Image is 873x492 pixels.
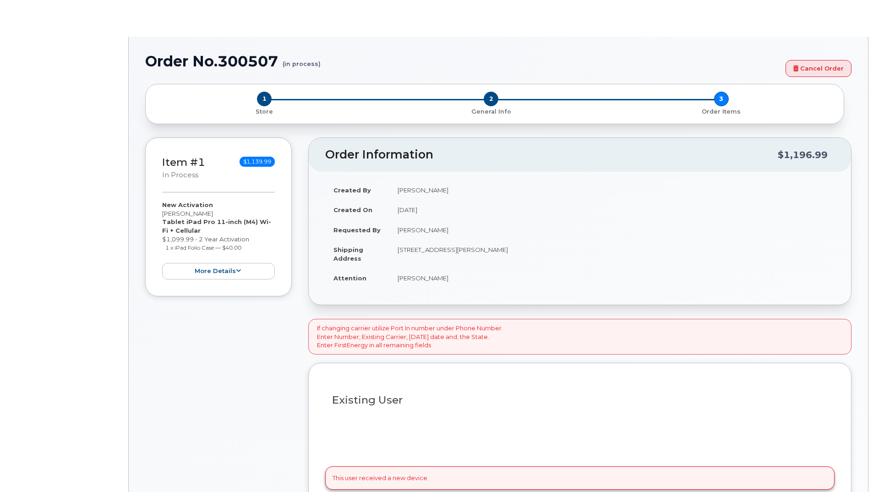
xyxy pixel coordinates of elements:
td: [PERSON_NAME] [389,180,835,200]
small: (in process) [283,53,321,67]
span: 1 [257,92,272,106]
span: 2 [484,92,498,106]
strong: Requested By [333,226,381,234]
td: [PERSON_NAME] [389,220,835,240]
p: Store [157,108,372,116]
a: 1 Store [153,106,376,116]
a: Cancel Order [786,60,851,77]
h2: Order Information [325,148,778,161]
div: This user received a new device [325,466,835,489]
td: [STREET_ADDRESS][PERSON_NAME] [389,240,835,268]
div: $1,196.99 [778,146,828,164]
a: Item #1 [162,156,205,169]
strong: Created On [333,206,372,213]
td: [PERSON_NAME] [389,268,835,288]
strong: Tablet iPad Pro 11-inch (M4) Wi-Fi + Cellular [162,218,271,234]
p: If changing carrier utilize Port In number under Phone Number. Enter Number, Existing Carrier, [D... [317,324,503,350]
strong: Created By [333,186,371,194]
h1: Order No.300507 [145,53,781,69]
span: $1,139.99 [240,157,275,167]
small: 1 x iPad Folio Case — $40.00 [165,244,241,251]
button: more details [162,263,275,280]
h3: Existing User [332,394,828,406]
p: General Info [380,108,603,116]
strong: New Activation [162,201,213,208]
a: 2 General Info [376,106,606,116]
small: in process [162,171,198,179]
strong: Shipping Address [333,246,363,262]
strong: Attention [333,274,366,282]
td: [DATE] [389,200,835,220]
div: [PERSON_NAME] $1,099.99 - 2 Year Activation [162,201,275,279]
